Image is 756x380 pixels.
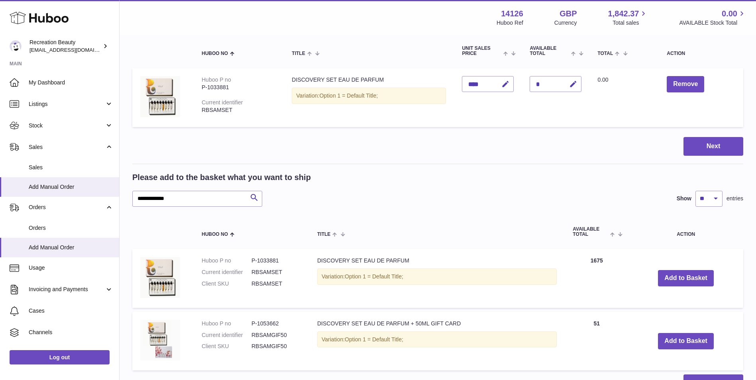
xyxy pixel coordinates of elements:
span: Sales [29,143,105,151]
span: Add Manual Order [29,244,113,251]
dt: Current identifier [202,268,251,276]
td: DISCOVERY SET EAU DE PARFUM [309,249,565,308]
div: Recreation Beauty [29,39,101,54]
img: DISCOVERY SET EAU DE PARFUM [140,257,180,298]
span: 1,842.37 [608,8,639,19]
button: Add to Basket [658,333,714,349]
span: Title [292,51,305,56]
button: Remove [667,76,704,92]
span: [EMAIL_ADDRESS][DOMAIN_NAME] [29,47,117,53]
span: Option 1 = Default Title; [319,92,378,99]
div: Current identifier [202,99,243,106]
dd: P-1033881 [251,257,301,264]
button: Add to Basket [658,270,714,286]
span: Usage [29,264,113,272]
dt: Current identifier [202,331,251,339]
span: entries [727,195,743,202]
td: DISCOVERY SET EAU DE PARFUM [284,68,454,127]
span: AVAILABLE Stock Total [679,19,746,27]
td: 51 [565,312,628,371]
span: Title [317,232,330,237]
button: Next [683,137,743,156]
span: AVAILABLE Total [573,227,608,237]
h2: Please add to the basket what you want to ship [132,172,311,183]
span: Option 1 = Default Title; [345,336,403,343]
dt: Client SKU [202,343,251,350]
span: Orders [29,224,113,232]
span: Huboo no [202,51,228,56]
a: 0.00 AVAILABLE Stock Total [679,8,746,27]
a: 1,842.37 Total sales [608,8,648,27]
span: My Dashboard [29,79,113,86]
span: Stock [29,122,105,129]
div: Currency [554,19,577,27]
span: AVAILABLE Total [530,46,569,56]
img: DISCOVERY SET EAU DE PARFUM + 50ML GIFT CARD [140,320,180,361]
span: Huboo no [202,232,228,237]
td: 1675 [565,249,628,308]
div: P-1033881 [202,84,276,91]
span: Cases [29,307,113,315]
div: Action [667,51,735,56]
span: 0.00 [597,76,608,83]
dt: Client SKU [202,280,251,288]
div: RBSAMSET [202,106,276,114]
label: Show [677,195,691,202]
span: Total sales [613,19,648,27]
div: Variation: [292,88,446,104]
dd: P-1053662 [251,320,301,327]
span: Option 1 = Default Title; [345,273,403,280]
td: DISCOVERY SET EAU DE PARFUM + 50ML GIFT CARD [309,312,565,371]
div: Variation: [317,268,557,285]
strong: GBP [560,8,577,19]
span: Listings [29,100,105,108]
span: Sales [29,164,113,171]
img: customercare@recreationbeauty.com [10,40,22,52]
dt: Huboo P no [202,257,251,264]
dd: RBSAMSET [251,268,301,276]
span: Total [597,51,613,56]
strong: 14126 [501,8,523,19]
span: Orders [29,204,105,211]
span: Invoicing and Payments [29,286,105,293]
dd: RBSAMGIF50 [251,343,301,350]
span: Add Manual Order [29,183,113,191]
span: Unit Sales Price [462,46,501,56]
div: Huboo Ref [497,19,523,27]
div: Huboo P no [202,76,231,83]
dd: RBSAMGIF50 [251,331,301,339]
dt: Huboo P no [202,320,251,327]
dd: RBSAMSET [251,280,301,288]
span: 0.00 [722,8,737,19]
span: Channels [29,329,113,336]
th: Action [628,219,743,245]
img: DISCOVERY SET EAU DE PARFUM [140,76,180,117]
a: Log out [10,350,110,364]
div: Variation: [317,331,557,348]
